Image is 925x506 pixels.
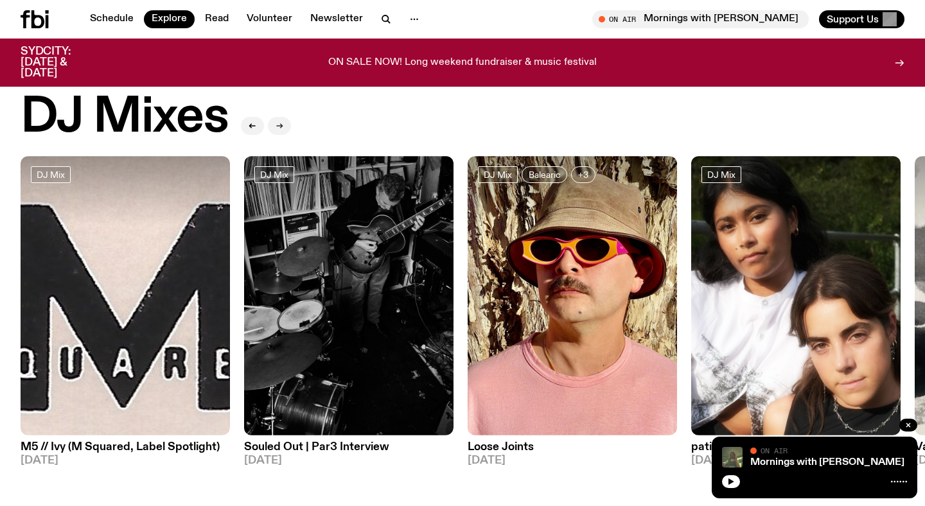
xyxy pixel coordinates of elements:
a: DJ Mix [701,166,741,183]
button: Support Us [819,10,904,28]
a: Balearic [522,166,567,183]
a: DJ Mix [254,166,294,183]
span: Support Us [827,13,879,25]
h2: DJ Mixes [21,93,228,142]
span: [DATE] [691,455,901,466]
h3: patina [691,442,901,453]
span: DJ Mix [484,170,512,179]
img: Jim Kretschmer in a really cute outfit with cute braids, standing on a train holding up a peace s... [722,447,743,467]
span: DJ Mix [707,170,736,179]
h3: SYDCITY: [DATE] & [DATE] [21,46,103,79]
button: +3 [571,166,595,183]
span: [DATE] [468,455,677,466]
span: Balearic [529,170,560,179]
span: On Air [761,446,788,455]
h3: Loose Joints [468,442,677,453]
a: Explore [144,10,195,28]
span: [DATE] [244,455,454,466]
img: Tyson stands in front of a paperbark tree wearing orange sunglasses, a suede bucket hat and a pin... [468,156,677,435]
a: DJ Mix [478,166,518,183]
a: Volunteer [239,10,300,28]
a: Schedule [82,10,141,28]
a: M5 // Ivy (M Squared, Label Spotlight)[DATE] [21,435,230,466]
span: DJ Mix [260,170,288,179]
a: Read [197,10,236,28]
span: DJ Mix [37,170,65,179]
a: DJ Mix [31,166,71,183]
p: ON SALE NOW! Long weekend fundraiser & music festival [328,57,597,69]
a: Newsletter [303,10,371,28]
a: Souled Out | Par3 Interview[DATE] [244,435,454,466]
a: Loose Joints[DATE] [468,435,677,466]
span: [DATE] [21,455,230,466]
a: Mornings with [PERSON_NAME] [750,457,904,467]
a: patina[DATE] [691,435,901,466]
h3: M5 // Ivy (M Squared, Label Spotlight) [21,442,230,453]
button: On AirMornings with [PERSON_NAME] [592,10,809,28]
span: +3 [578,170,588,179]
h3: Souled Out | Par3 Interview [244,442,454,453]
